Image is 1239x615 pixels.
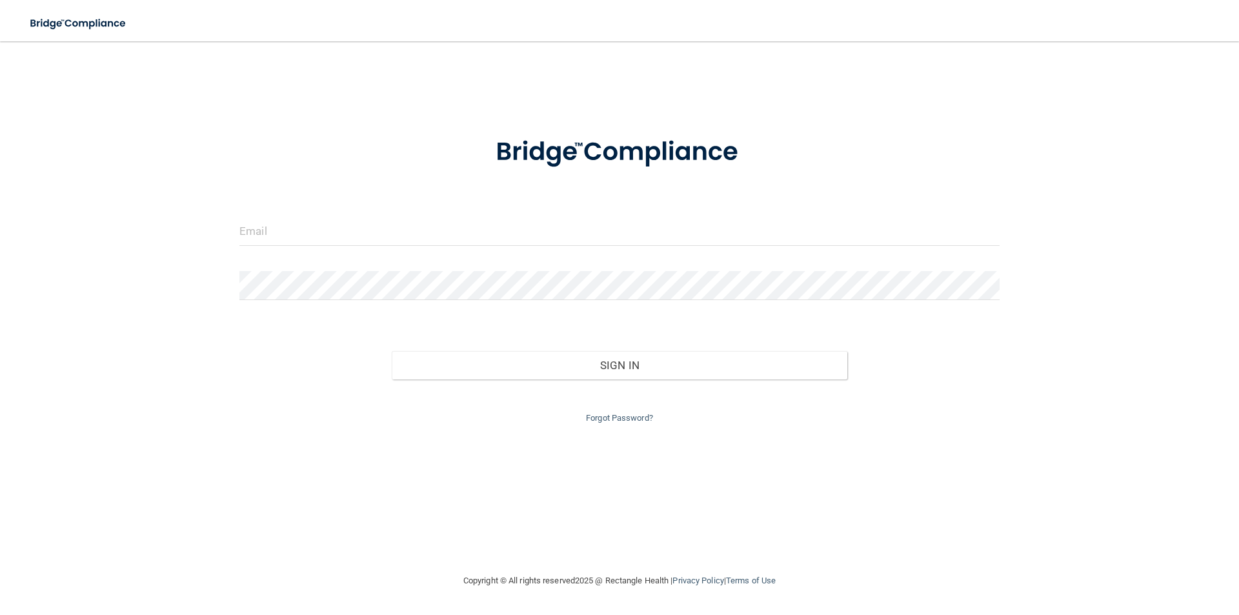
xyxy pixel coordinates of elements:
[19,10,138,37] img: bridge_compliance_login_screen.278c3ca4.svg
[672,576,723,585] a: Privacy Policy
[469,119,770,186] img: bridge_compliance_login_screen.278c3ca4.svg
[586,413,653,423] a: Forgot Password?
[384,560,855,601] div: Copyright © All rights reserved 2025 @ Rectangle Health | |
[239,217,1000,246] input: Email
[726,576,776,585] a: Terms of Use
[392,351,848,379] button: Sign In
